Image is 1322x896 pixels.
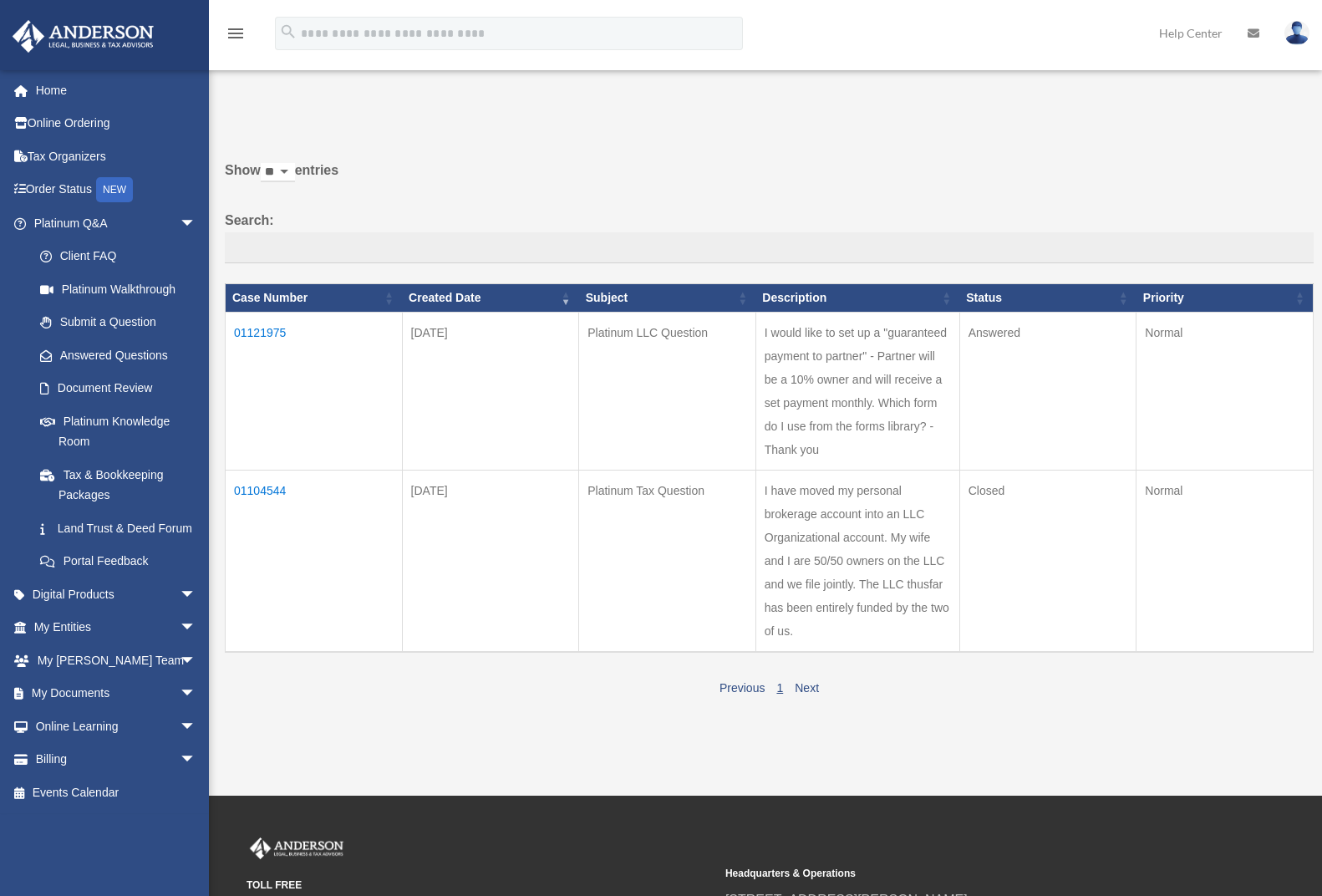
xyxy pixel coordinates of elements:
[23,458,213,512] a: Tax & Bookkeeping Packages
[180,677,213,711] span: arrow_drop_down
[12,710,221,743] a: Online Learningarrow_drop_down
[180,644,213,678] span: arrow_drop_down
[12,107,221,140] a: Online Ordering
[8,20,159,53] img: Anderson Advisors Platinum Portal
[12,644,221,677] a: My [PERSON_NAME] Teamarrow_drop_down
[725,865,1192,883] small: Headquarters & Operations
[12,677,221,710] a: My Documentsarrow_drop_down
[23,512,213,545] a: Land Trust & Deed Forum
[12,578,221,611] a: Digital Productsarrow_drop_down
[579,471,756,653] td: Platinum Tax Question
[226,313,403,471] td: 01121975
[402,313,579,471] td: [DATE]
[23,405,213,458] a: Platinum Knowledge Room
[12,173,221,207] a: Order StatusNEW
[226,29,246,43] a: menu
[23,240,213,273] a: Client FAQ
[795,681,819,695] a: Next
[959,313,1136,471] td: Answered
[180,206,213,241] span: arrow_drop_down
[226,284,403,313] th: Case Number: activate to sort column ascending
[180,611,213,645] span: arrow_drop_down
[776,681,783,695] a: 1
[226,23,246,43] i: menu
[261,163,295,182] select: Showentries
[755,284,959,313] th: Description: activate to sort column ascending
[402,284,579,313] th: Created Date: activate to sort column ascending
[247,837,347,859] img: Anderson Advisors Platinum Portal
[1284,21,1309,45] img: User Pic
[959,471,1136,653] td: Closed
[579,284,756,313] th: Subject: activate to sort column ascending
[23,339,205,372] a: Answered Questions
[1136,284,1314,313] th: Priority: activate to sort column ascending
[247,877,714,894] small: TOLL FREE
[23,306,213,339] a: Submit a Question
[719,681,765,695] a: Previous
[225,159,1314,199] label: Show entries
[12,743,221,776] a: Billingarrow_drop_down
[402,471,579,653] td: [DATE]
[96,177,133,202] div: NEW
[12,140,221,173] a: Tax Organizers
[23,545,213,578] a: Portal Feedback
[23,272,213,306] a: Platinum Walkthrough
[180,578,213,612] span: arrow_drop_down
[12,74,221,107] a: Home
[12,611,221,644] a: My Entitiesarrow_drop_down
[225,232,1314,264] input: Search:
[1136,471,1314,653] td: Normal
[226,471,403,653] td: 01104544
[180,743,213,777] span: arrow_drop_down
[279,23,297,41] i: search
[180,710,213,744] span: arrow_drop_down
[1136,313,1314,471] td: Normal
[23,372,213,405] a: Document Review
[579,313,756,471] td: Platinum LLC Question
[755,471,959,653] td: I have moved my personal brokerage account into an LLC Organizational account. My wife and I are ...
[959,284,1136,313] th: Status: activate to sort column ascending
[225,209,1314,264] label: Search:
[755,313,959,471] td: I would like to set up a "guaranteed payment to partner" - Partner will be a 10% owner and will r...
[12,776,221,809] a: Events Calendar
[12,206,213,240] a: Platinum Q&Aarrow_drop_down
